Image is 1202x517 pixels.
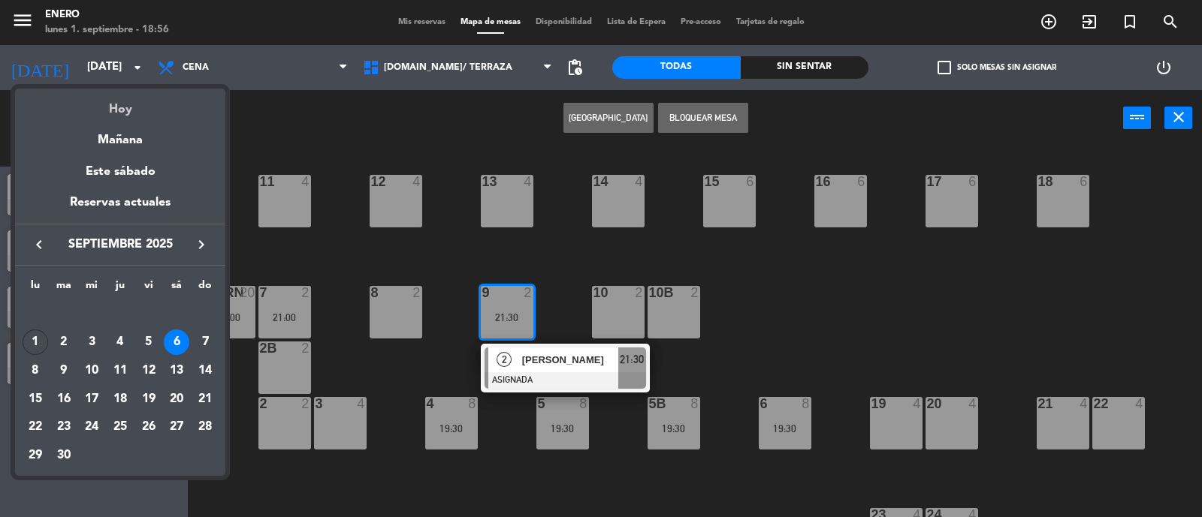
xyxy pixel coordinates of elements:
[107,329,133,355] div: 4
[107,414,133,440] div: 25
[53,235,188,254] span: septiembre 2025
[21,413,50,441] td: 22 de septiembre de 2025
[107,386,133,412] div: 18
[192,358,218,383] div: 14
[134,413,163,441] td: 26 de septiembre de 2025
[136,414,162,440] div: 26
[79,386,104,412] div: 17
[50,413,78,441] td: 23 de septiembre de 2025
[163,413,192,441] td: 27 de septiembre de 2025
[164,414,189,440] div: 27
[51,358,77,383] div: 9
[21,385,50,413] td: 15 de septiembre de 2025
[134,328,163,356] td: 5 de septiembre de 2025
[51,386,77,412] div: 16
[51,443,77,468] div: 30
[191,413,219,441] td: 28 de septiembre de 2025
[134,385,163,413] td: 19 de septiembre de 2025
[106,413,134,441] td: 25 de septiembre de 2025
[106,385,134,413] td: 18 de septiembre de 2025
[106,328,134,356] td: 4 de septiembre de 2025
[191,328,219,356] td: 7 de septiembre de 2025
[50,277,78,300] th: martes
[26,235,53,254] button: keyboard_arrow_left
[192,329,218,355] div: 7
[23,386,48,412] div: 15
[188,235,215,254] button: keyboard_arrow_right
[191,356,219,385] td: 14 de septiembre de 2025
[15,119,225,150] div: Mañana
[163,277,192,300] th: sábado
[30,236,48,254] i: keyboard_arrow_left
[77,328,106,356] td: 3 de septiembre de 2025
[192,414,218,440] div: 28
[15,151,225,193] div: Este sábado
[50,441,78,470] td: 30 de septiembre de 2025
[163,385,192,413] td: 20 de septiembre de 2025
[106,356,134,385] td: 11 de septiembre de 2025
[191,385,219,413] td: 21 de septiembre de 2025
[79,414,104,440] div: 24
[77,413,106,441] td: 24 de septiembre de 2025
[192,386,218,412] div: 21
[15,193,225,224] div: Reservas actuales
[50,328,78,356] td: 2 de septiembre de 2025
[79,329,104,355] div: 3
[21,441,50,470] td: 29 de septiembre de 2025
[77,277,106,300] th: miércoles
[15,89,225,119] div: Hoy
[134,277,163,300] th: viernes
[51,329,77,355] div: 2
[23,414,48,440] div: 22
[23,443,48,468] div: 29
[136,358,162,383] div: 12
[23,358,48,383] div: 8
[21,356,50,385] td: 8 de septiembre de 2025
[77,356,106,385] td: 10 de septiembre de 2025
[134,356,163,385] td: 12 de septiembre de 2025
[164,386,189,412] div: 20
[191,277,219,300] th: domingo
[21,328,50,356] td: 1 de septiembre de 2025
[50,356,78,385] td: 9 de septiembre de 2025
[21,277,50,300] th: lunes
[164,329,189,355] div: 6
[51,414,77,440] div: 23
[164,358,189,383] div: 13
[192,236,210,254] i: keyboard_arrow_right
[163,328,192,356] td: 6 de septiembre de 2025
[136,329,162,355] div: 5
[79,358,104,383] div: 10
[23,329,48,355] div: 1
[163,356,192,385] td: 13 de septiembre de 2025
[106,277,134,300] th: jueves
[21,300,219,329] td: SEP.
[50,385,78,413] td: 16 de septiembre de 2025
[77,385,106,413] td: 17 de septiembre de 2025
[136,386,162,412] div: 19
[107,358,133,383] div: 11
